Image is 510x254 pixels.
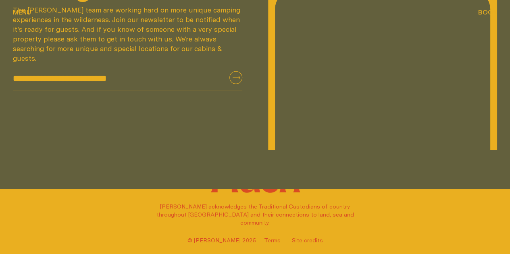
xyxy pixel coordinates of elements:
[187,236,256,244] span: © [PERSON_NAME] 2025
[13,5,242,63] p: The [PERSON_NAME] team are working hard on more unique camping experiences in the wilderness. Joi...
[264,236,281,244] a: Terms
[13,8,31,18] button: show menu
[152,202,358,227] p: [PERSON_NAME] acknowledges the Traditional Custodians of country throughout [GEOGRAPHIC_DATA] and...
[292,236,323,244] a: Site credits
[478,8,497,18] button: show booking tray
[478,9,497,15] span: Book
[13,9,31,15] span: Menu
